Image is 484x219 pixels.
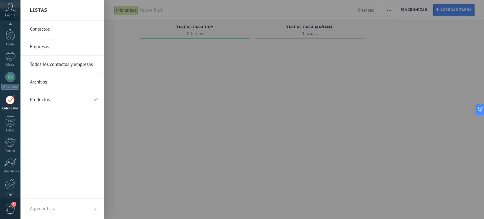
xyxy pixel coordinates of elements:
[30,73,98,91] a: Archivos
[30,56,98,73] a: Todos los contactos y empresas
[1,170,20,174] div: Estadísticas
[30,0,47,20] h2: Listas
[1,43,20,47] div: Leads
[1,63,20,67] div: Chats
[1,84,19,90] div: WhatsApp
[30,91,88,109] a: Productos
[1,149,20,153] div: Correo
[1,107,20,111] div: Calendario
[30,38,98,56] a: Empresas
[1,129,20,133] div: Listas
[11,202,16,207] span: 1
[30,206,55,212] span: Agregar lista
[5,14,15,18] span: Cuenta
[91,205,99,213] span: Agregar lista
[30,20,98,38] a: Contactos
